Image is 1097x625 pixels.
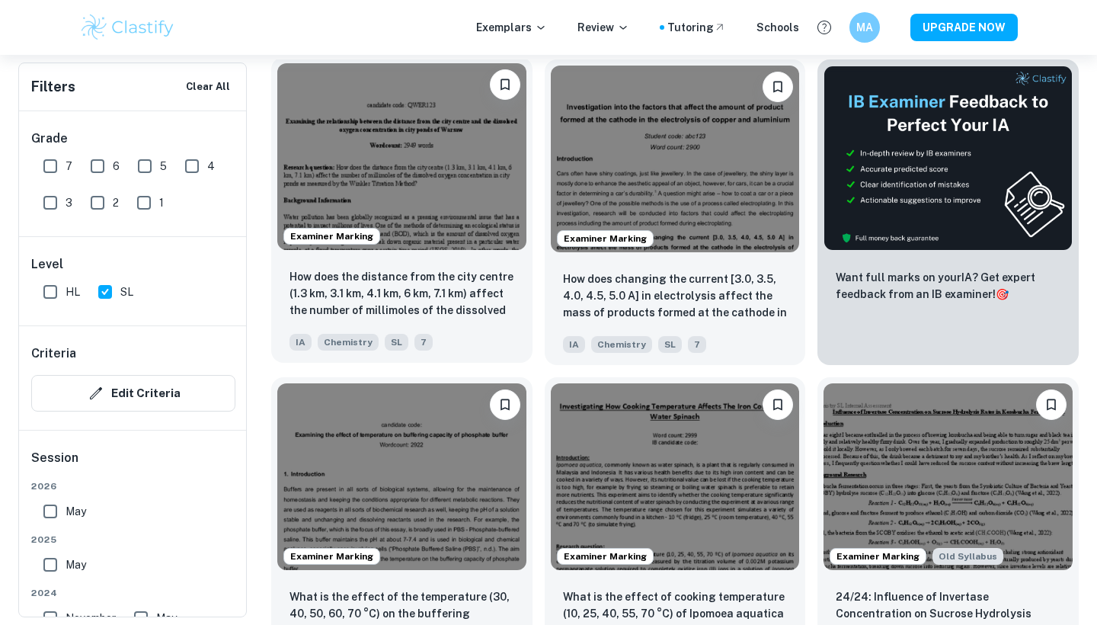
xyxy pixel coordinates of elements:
[551,66,800,252] img: Chemistry IA example thumbnail: How does changing the current [3.0, 3.5,
[277,63,526,250] img: Chemistry IA example thumbnail: How does the distance from the city cent
[849,12,880,43] button: MA
[277,383,526,570] img: Chemistry IA example thumbnail: What is the effect of the temperature (3
[558,232,653,245] span: Examiner Marking
[932,548,1003,565] span: Old Syllabus
[910,14,1018,41] button: UPGRADE NOW
[31,449,235,479] h6: Session
[31,586,235,600] span: 2024
[490,389,520,420] button: Bookmark
[289,268,514,320] p: How does the distance from the city centre (1.3 km, 3.1 km, 4.1 km, 6 km, 7.1 km) affect the numb...
[476,19,547,36] p: Exemplars
[207,158,215,175] span: 4
[577,19,629,36] p: Review
[31,533,235,546] span: 2025
[932,548,1003,565] div: Starting from the May 2025 session, the Chemistry IA requirements have changed. It's OK to refer ...
[66,284,80,300] span: HL
[756,19,799,36] a: Schools
[667,19,726,36] a: Tutoring
[284,550,379,563] span: Examiner Marking
[31,130,235,148] h6: Grade
[1036,389,1067,420] button: Bookmark
[289,334,312,351] span: IA
[545,59,806,365] a: Examiner MarkingBookmarkHow does changing the current [3.0, 3.5, 4.0, 4.5, 5.0 A] in electrolysis...
[160,158,167,175] span: 5
[31,76,75,98] h6: Filters
[66,556,86,573] span: May
[182,75,234,98] button: Clear All
[836,269,1060,303] p: Want full marks on your IA ? Get expert feedback from an IB examiner!
[79,12,176,43] img: Clastify logo
[113,158,120,175] span: 6
[824,66,1073,251] img: Thumbnail
[490,69,520,100] button: Bookmark
[558,550,653,563] span: Examiner Marking
[996,288,1009,300] span: 🎯
[763,72,793,102] button: Bookmark
[563,336,585,353] span: IA
[31,345,76,363] h6: Criteria
[284,229,379,243] span: Examiner Marking
[31,479,235,493] span: 2026
[811,14,837,40] button: Help and Feedback
[318,334,379,351] span: Chemistry
[817,59,1079,365] a: ThumbnailWant full marks on yourIA? Get expert feedback from an IB examiner!
[66,158,72,175] span: 7
[688,336,706,353] span: 7
[551,383,800,570] img: Chemistry IA example thumbnail: What is the effect of cooking temperatur
[66,194,72,211] span: 3
[113,194,119,211] span: 2
[856,19,874,36] h6: MA
[385,334,408,351] span: SL
[66,503,86,520] span: May
[763,389,793,420] button: Bookmark
[31,255,235,274] h6: Level
[824,383,1073,570] img: Chemistry IA example thumbnail: 24/24: Influence of Invertase Concentrat
[591,336,652,353] span: Chemistry
[414,334,433,351] span: 7
[271,59,533,365] a: Examiner MarkingBookmarkHow does the distance from the city centre (1.3 km, 3.1 km, 4.1 km, 6 km,...
[830,550,926,563] span: Examiner Marking
[159,194,164,211] span: 1
[563,271,788,322] p: How does changing the current [3.0, 3.5, 4.0, 4.5, 5.0 A] in electrolysis affect the mass of prod...
[658,336,682,353] span: SL
[31,375,235,412] button: Edit Criteria
[120,284,133,300] span: SL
